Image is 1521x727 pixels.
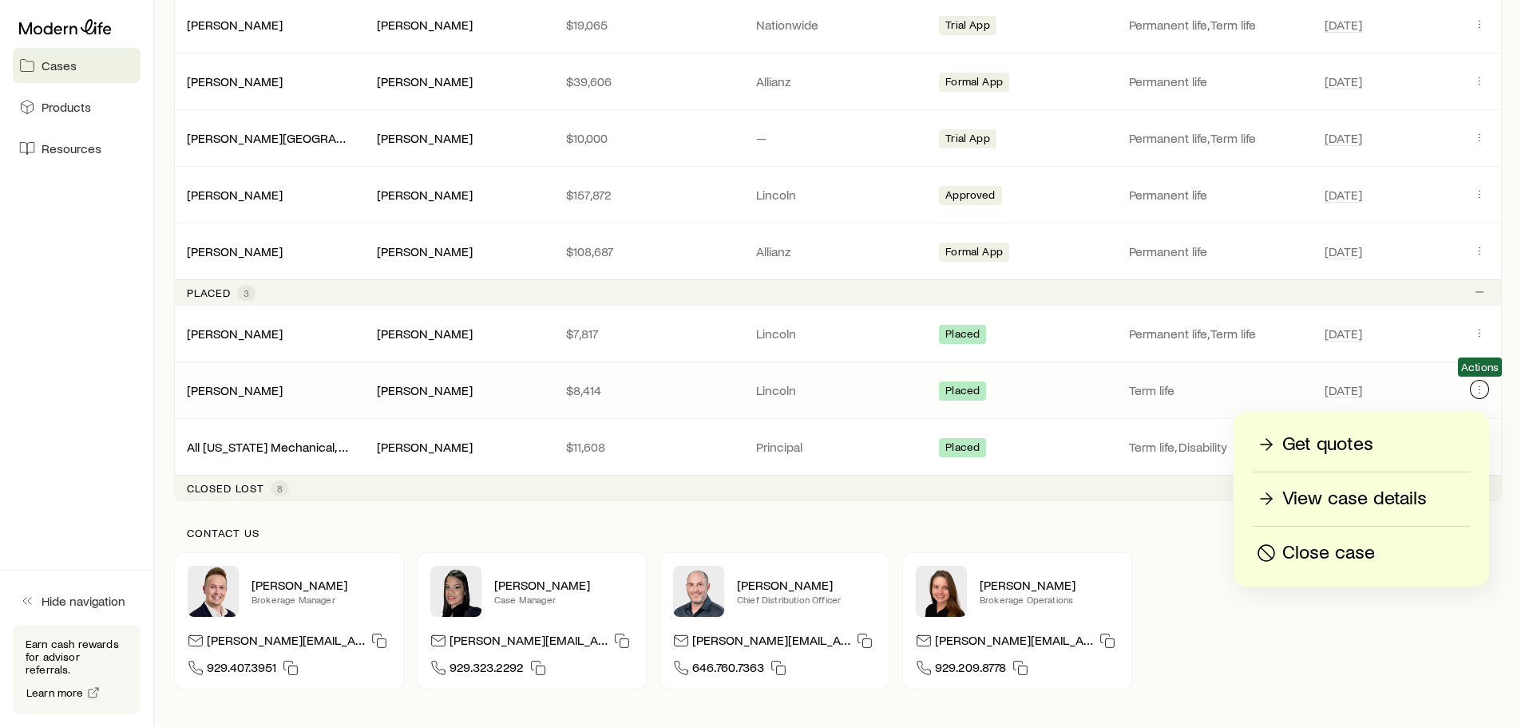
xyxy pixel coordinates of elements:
[1325,326,1362,342] span: [DATE]
[945,132,989,148] span: Trial App
[1129,326,1306,342] p: Permanent life, Term life
[1282,540,1375,566] p: Close case
[187,382,283,397] a: [PERSON_NAME]
[756,439,921,455] p: Principal
[673,566,724,617] img: Dan Pierson
[1282,486,1427,512] p: View case details
[187,187,283,203] div: [PERSON_NAME]
[187,326,283,342] div: [PERSON_NAME]
[756,17,921,33] p: Nationwide
[945,18,989,35] span: Trial App
[377,382,473,399] div: [PERSON_NAME]
[187,73,283,89] a: [PERSON_NAME]
[494,593,633,606] p: Case Manager
[187,187,283,202] a: [PERSON_NAME]
[187,439,351,456] div: All [US_STATE] Mechanical, LLC
[945,327,980,344] span: Placed
[1129,17,1306,33] p: Permanent life, Term life
[42,140,101,156] span: Resources
[935,632,1093,654] p: [PERSON_NAME][EMAIL_ADDRESS][DOMAIN_NAME]
[377,73,473,90] div: [PERSON_NAME]
[1325,382,1362,398] span: [DATE]
[187,326,283,341] a: [PERSON_NAME]
[26,687,84,698] span: Learn more
[187,243,283,260] div: [PERSON_NAME]
[1129,439,1306,455] p: Term life, Disability
[1325,73,1362,89] span: [DATE]
[377,17,473,34] div: [PERSON_NAME]
[566,73,731,89] p: $39,606
[756,130,921,146] p: —
[756,382,921,398] p: Lincoln
[737,577,876,593] p: [PERSON_NAME]
[756,326,921,342] p: Lincoln
[377,243,473,260] div: [PERSON_NAME]
[566,439,731,455] p: $11,608
[252,593,390,606] p: Brokerage Manager
[980,593,1119,606] p: Brokerage Operations
[207,659,276,681] span: 929.407.3951
[1325,243,1362,259] span: [DATE]
[935,659,1006,681] span: 929.209.8778
[450,659,524,681] span: 929.323.2292
[566,17,731,33] p: $19,065
[1325,187,1362,203] span: [DATE]
[430,566,481,617] img: Elana Hasten
[945,384,980,401] span: Placed
[1253,485,1470,513] a: View case details
[244,286,249,299] span: 3
[945,441,980,457] span: Placed
[42,99,91,115] span: Products
[1129,73,1306,89] p: Permanent life
[187,73,283,90] div: [PERSON_NAME]
[1253,431,1470,459] a: Get quotes
[187,286,231,299] p: Placed
[494,577,633,593] p: [PERSON_NAME]
[1129,130,1306,146] p: Permanent life, Term life
[737,593,876,606] p: Chief Distribution Officer
[277,482,283,495] span: 8
[13,625,141,714] div: Earn cash rewards for advisor referrals.Learn more
[42,57,77,73] span: Cases
[207,632,365,654] p: [PERSON_NAME][EMAIL_ADDRESS][DOMAIN_NAME]
[13,48,141,83] a: Cases
[692,659,764,681] span: 646.760.7363
[945,245,1003,262] span: Formal App
[187,17,283,32] a: [PERSON_NAME]
[1461,361,1499,373] span: Actions
[187,17,283,34] div: [PERSON_NAME]
[187,527,1489,539] p: Contact us
[13,89,141,124] a: Products
[187,482,264,495] p: Closed lost
[1282,432,1373,457] p: Get quotes
[377,326,473,342] div: [PERSON_NAME]
[945,75,1003,92] span: Formal App
[566,243,731,259] p: $108,687
[377,130,473,147] div: [PERSON_NAME]
[1129,382,1306,398] p: Term life
[252,577,390,593] p: [PERSON_NAME]
[756,187,921,203] p: Lincoln
[692,632,850,654] p: [PERSON_NAME][EMAIL_ADDRESS][DOMAIN_NAME]
[945,188,995,205] span: Approved
[187,130,351,147] div: [PERSON_NAME][GEOGRAPHIC_DATA]
[916,566,967,617] img: Ellen Wall
[13,583,141,618] button: Hide navigation
[377,439,473,456] div: [PERSON_NAME]
[756,243,921,259] p: Allianz
[187,382,283,399] div: [PERSON_NAME]
[566,326,731,342] p: $7,817
[450,632,608,654] p: [PERSON_NAME][EMAIL_ADDRESS][DOMAIN_NAME]
[1325,130,1362,146] span: [DATE]
[188,566,239,617] img: Derek Wakefield
[1129,243,1306,259] p: Permanent life
[980,577,1119,593] p: [PERSON_NAME]
[1325,17,1362,33] span: [DATE]
[26,638,128,676] p: Earn cash rewards for advisor referrals.
[13,131,141,166] a: Resources
[187,130,402,145] a: [PERSON_NAME][GEOGRAPHIC_DATA]
[566,130,731,146] p: $10,000
[1253,539,1470,567] button: Close case
[377,187,473,203] div: [PERSON_NAME]
[187,439,359,454] a: All [US_STATE] Mechanical, LLC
